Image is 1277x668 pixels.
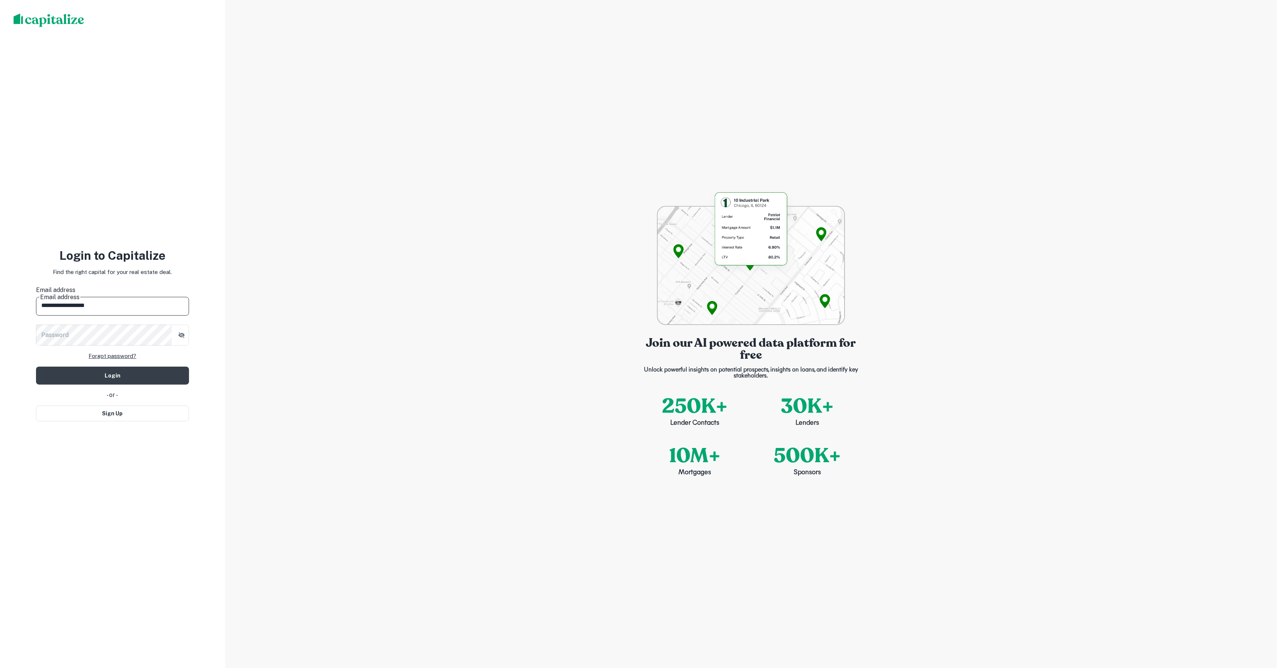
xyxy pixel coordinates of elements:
a: Forgot password? [89,352,137,361]
p: Sponsors [794,468,821,478]
img: login-bg [657,190,845,325]
iframe: Chat Widget [1239,608,1277,644]
h3: Login to Capitalize [36,247,189,265]
p: Mortgages [678,468,711,478]
p: 30K+ [781,391,834,421]
p: 500K+ [774,440,841,471]
label: Email address [36,286,189,295]
p: Find the right capital for your real estate deal. [53,268,172,277]
button: Login [36,367,189,385]
p: Unlock powerful insights on potential prospects, insights on loans, and identify key stakeholders. [639,367,864,379]
div: - or - [36,391,189,400]
p: Lender Contacts [670,418,719,428]
img: capitalize-logo.png [14,13,84,27]
p: Join our AI powered data platform for free [639,337,864,361]
p: Lenders [795,418,819,428]
button: Sign Up [36,406,189,421]
p: 10M+ [669,440,720,471]
p: 250K+ [662,391,728,421]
